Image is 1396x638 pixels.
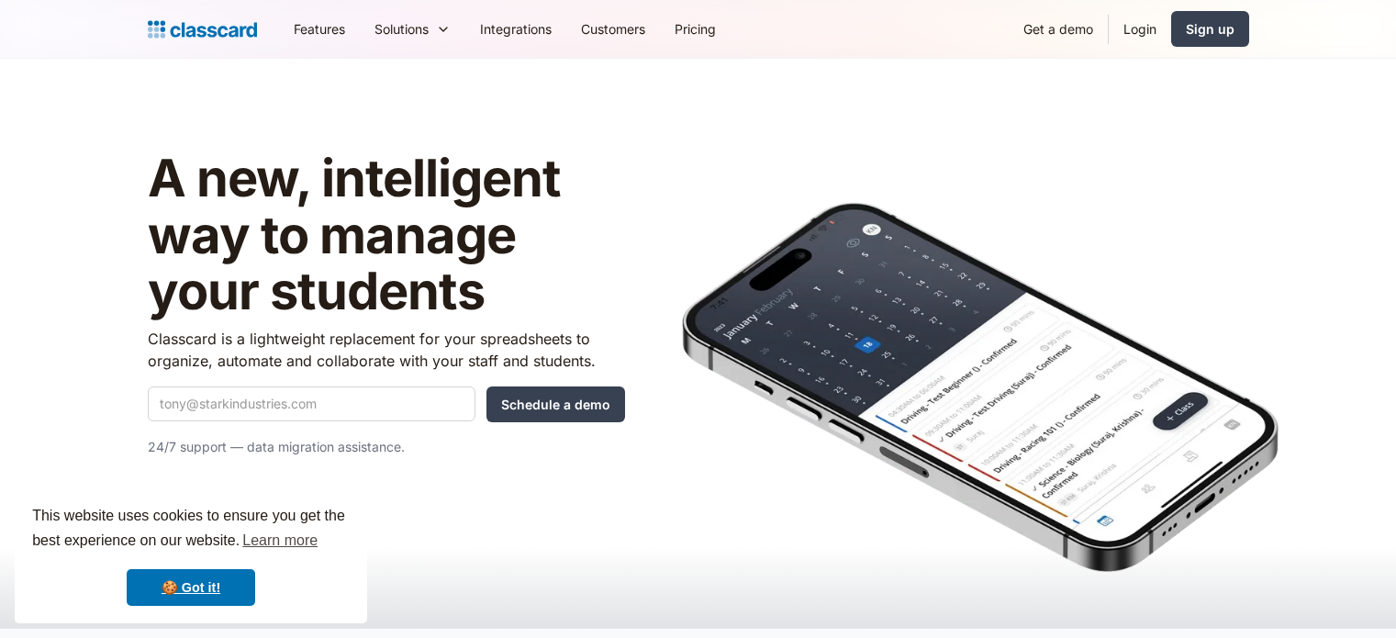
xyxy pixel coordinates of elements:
[374,19,429,39] div: Solutions
[15,487,367,623] div: cookieconsent
[148,386,625,422] form: Quick Demo Form
[1186,19,1234,39] div: Sign up
[127,569,255,606] a: dismiss cookie message
[148,386,475,421] input: tony@starkindustries.com
[148,151,625,320] h1: A new, intelligent way to manage your students
[279,8,360,50] a: Features
[32,505,350,554] span: This website uses cookies to ensure you get the best experience on our website.
[240,527,320,554] a: learn more about cookies
[1109,8,1171,50] a: Login
[1171,11,1249,47] a: Sign up
[486,386,625,422] input: Schedule a demo
[148,17,257,42] a: Logo
[148,328,625,372] p: Classcard is a lightweight replacement for your spreadsheets to organize, automate and collaborat...
[566,8,660,50] a: Customers
[465,8,566,50] a: Integrations
[360,8,465,50] div: Solutions
[1009,8,1108,50] a: Get a demo
[660,8,731,50] a: Pricing
[148,436,625,458] p: 24/7 support — data migration assistance.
